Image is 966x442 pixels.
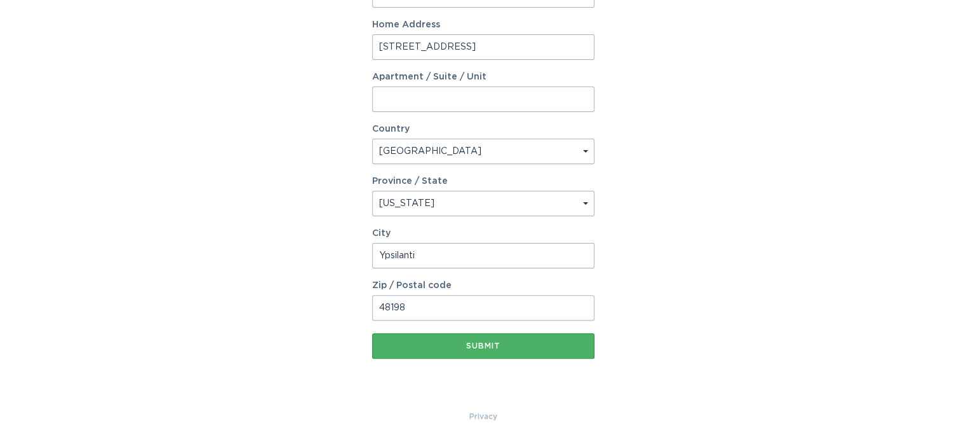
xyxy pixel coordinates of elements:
[372,229,594,238] label: City
[372,333,594,359] button: Submit
[372,73,594,81] label: Apartment / Suite / Unit
[372,177,448,186] label: Province / State
[372,281,594,290] label: Zip / Postal code
[469,410,497,424] a: Privacy Policy & Terms of Use
[372,20,594,29] label: Home Address
[379,342,588,350] div: Submit
[372,125,410,134] label: Country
